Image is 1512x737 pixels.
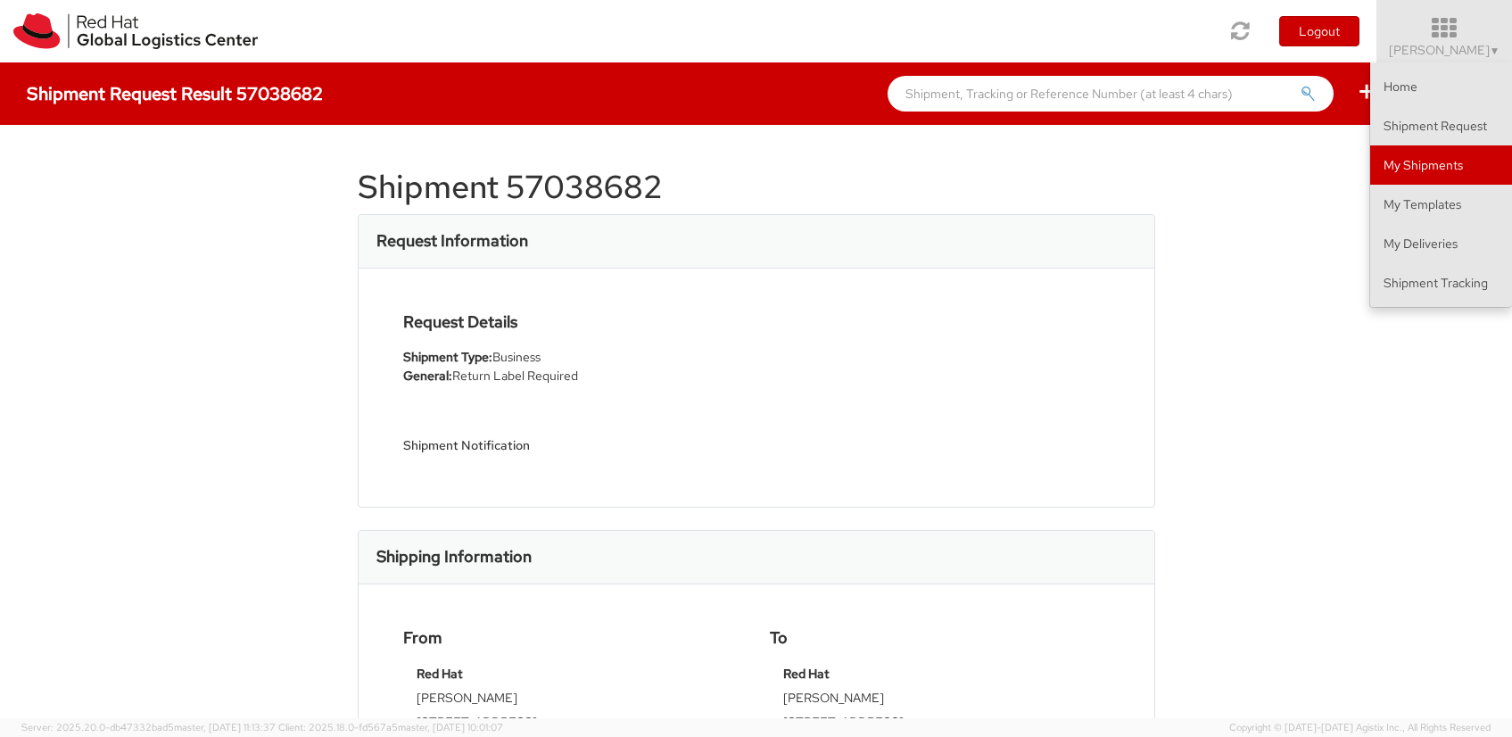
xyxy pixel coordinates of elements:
[174,721,276,733] span: master, [DATE] 11:13:37
[417,666,463,682] strong: Red Hat
[27,84,323,104] h4: Shipment Request Result 57038682
[376,548,532,566] h3: Shipping Information
[1490,44,1500,58] span: ▼
[1370,145,1512,185] a: My Shipments
[376,232,528,250] h3: Request Information
[278,721,503,733] span: Client: 2025.18.0-fd567a5
[13,13,258,49] img: rh-logistics-00dfa346123c4ec078e1.svg
[417,689,730,713] td: [PERSON_NAME]
[1370,224,1512,263] a: My Deliveries
[770,629,1110,647] h4: To
[417,713,730,737] td: [STREET_ADDRESS]
[783,666,830,682] strong: Red Hat
[358,170,1155,205] h1: Shipment 57038682
[1389,42,1500,58] span: [PERSON_NAME]
[1370,185,1512,224] a: My Templates
[403,368,452,384] strong: General:
[1279,16,1359,46] button: Logout
[403,629,743,647] h4: From
[1370,263,1512,302] a: Shipment Tracking
[1229,721,1491,735] span: Copyright © [DATE]-[DATE] Agistix Inc., All Rights Reserved
[403,313,743,331] h4: Request Details
[398,721,503,733] span: master, [DATE] 10:01:07
[403,349,492,365] strong: Shipment Type:
[403,439,743,452] h5: Shipment Notification
[403,348,743,367] li: Business
[1370,106,1512,145] a: Shipment Request
[1370,67,1512,106] a: Home
[21,721,276,733] span: Server: 2025.20.0-db47332bad5
[783,689,1096,713] td: [PERSON_NAME]
[888,76,1334,112] input: Shipment, Tracking or Reference Number (at least 4 chars)
[403,367,743,385] li: Return Label Required
[783,713,1096,737] td: [STREET_ADDRESS]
